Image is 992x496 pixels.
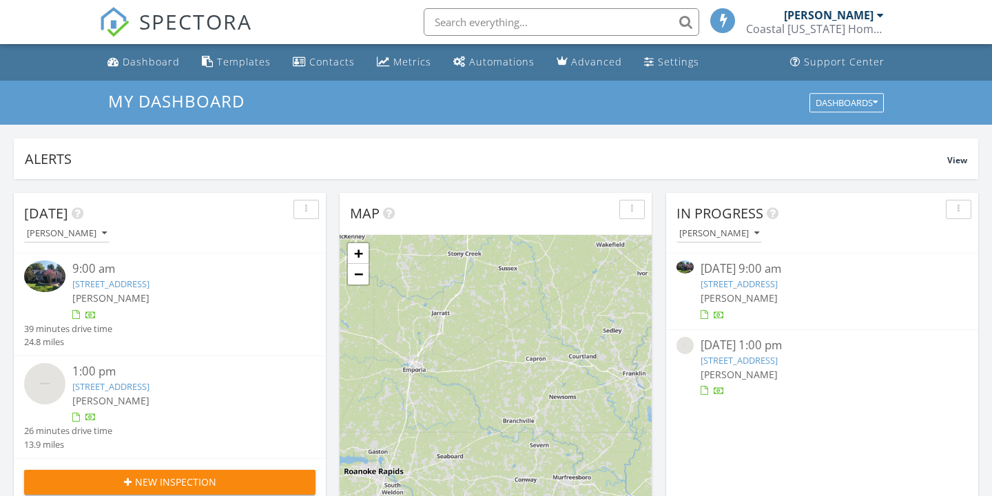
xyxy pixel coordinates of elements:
a: [DATE] 9:00 am [STREET_ADDRESS] [PERSON_NAME] [676,260,968,322]
a: Zoom out [348,264,369,285]
div: Templates [217,55,271,68]
div: [DATE] 9:00 am [701,260,944,278]
button: [PERSON_NAME] [676,225,762,243]
div: [DATE] 1:00 pm [701,337,944,354]
div: 9:00 am [72,260,291,278]
span: My Dashboard [108,90,245,112]
span: In Progress [676,204,763,223]
div: Contacts [309,55,355,68]
a: Templates [196,50,276,75]
div: [PERSON_NAME] [784,8,874,22]
span: SPECTORA [139,7,252,36]
div: [PERSON_NAME] [679,229,759,238]
a: [STREET_ADDRESS] [72,380,149,393]
a: Settings [639,50,705,75]
span: [PERSON_NAME] [701,291,778,304]
img: streetview [676,337,694,354]
div: Settings [658,55,699,68]
img: 9269490%2Fcover_photos%2FMmmkQgtQd5BfuKupXZNj%2Fsmall.9269490-1756311470309 [676,260,694,273]
div: 26 minutes drive time [24,424,112,437]
a: Automations (Basic) [448,50,540,75]
div: Metrics [393,55,431,68]
div: Dashboard [123,55,180,68]
a: Support Center [785,50,890,75]
span: New Inspection [135,475,216,489]
div: 39 minutes drive time [24,322,112,335]
span: Map [350,204,380,223]
div: Support Center [804,55,885,68]
div: 13.9 miles [24,438,112,451]
div: Dashboards [816,98,878,107]
span: [PERSON_NAME] [72,394,149,407]
a: Metrics [371,50,437,75]
span: [PERSON_NAME] [72,291,149,304]
img: streetview [24,363,65,404]
span: View [947,154,967,166]
div: Alerts [25,149,947,168]
span: [DATE] [24,204,68,223]
div: Advanced [571,55,622,68]
a: Zoom in [348,243,369,264]
a: [STREET_ADDRESS] [72,278,149,290]
a: Contacts [287,50,360,75]
div: [PERSON_NAME] [27,229,107,238]
a: Dashboard [102,50,185,75]
div: 1:00 pm [72,363,291,380]
a: [STREET_ADDRESS] [701,278,778,290]
span: [PERSON_NAME] [701,368,778,381]
div: Automations [469,55,535,68]
button: Dashboards [809,93,884,112]
a: Advanced [551,50,628,75]
div: Coastal Virginia Home Inspections [746,22,884,36]
button: [PERSON_NAME] [24,225,110,243]
div: 24.8 miles [24,335,112,349]
button: New Inspection [24,470,316,495]
a: [STREET_ADDRESS] [701,354,778,366]
a: SPECTORA [99,19,252,48]
img: 9269490%2Fcover_photos%2FMmmkQgtQd5BfuKupXZNj%2Fsmall.9269490-1756311470309 [24,260,65,291]
a: 1:00 pm [STREET_ADDRESS] [PERSON_NAME] 26 minutes drive time 13.9 miles [24,363,316,451]
a: 9:00 am [STREET_ADDRESS] [PERSON_NAME] 39 minutes drive time 24.8 miles [24,260,316,349]
a: [DATE] 1:00 pm [STREET_ADDRESS] [PERSON_NAME] [676,337,968,398]
input: Search everything... [424,8,699,36]
img: The Best Home Inspection Software - Spectora [99,7,130,37]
